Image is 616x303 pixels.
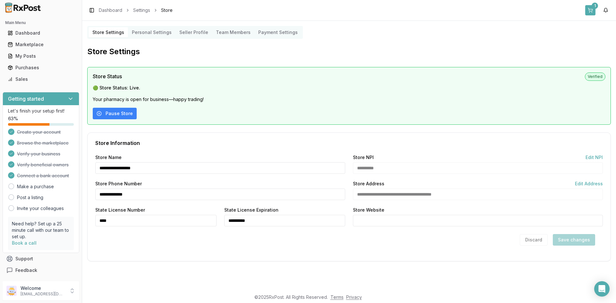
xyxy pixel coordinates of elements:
[254,27,302,38] button: Payment Settings
[161,7,173,13] span: Store
[8,64,74,71] div: Purchases
[8,115,18,122] span: 63 %
[5,39,77,50] a: Marketplace
[212,27,254,38] button: Team Members
[353,181,384,186] label: Store Address
[585,5,595,15] button: 1
[17,162,69,168] span: Verify beneficial owners
[12,240,37,246] a: Book a call
[5,20,77,25] h2: Main Menu
[87,46,611,57] h2: Store Settings
[224,208,278,212] label: State License Expiration
[175,27,212,38] button: Seller Profile
[594,281,610,297] div: Open Intercom Messenger
[128,27,175,38] button: Personal Settings
[99,7,173,13] nav: breadcrumb
[8,30,74,36] div: Dashboard
[89,27,128,38] button: Store Settings
[93,96,605,103] p: Your pharmacy is open for business—happy trading!
[15,267,37,274] span: Feedback
[8,76,74,82] div: Sales
[17,129,61,135] span: Create your account
[3,253,79,265] button: Support
[12,221,70,240] p: Need help? Set up a 25 minute call with our team to set up.
[17,151,60,157] span: Verify your business
[8,95,44,103] h3: Getting started
[17,183,54,190] a: Make a purchase
[17,194,43,201] a: Post a listing
[3,3,44,13] img: RxPost Logo
[17,140,69,146] span: Browse the marketplace
[99,7,122,13] a: Dashboard
[133,7,150,13] a: Settings
[95,155,122,160] label: Store Name
[5,73,77,85] a: Sales
[6,286,17,296] img: User avatar
[346,294,362,300] a: Privacy
[3,39,79,50] button: Marketplace
[21,291,65,297] p: [EMAIL_ADDRESS][DOMAIN_NAME]
[3,265,79,276] button: Feedback
[5,50,77,62] a: My Posts
[95,208,145,212] label: State License Number
[95,140,603,146] div: Store Information
[17,173,69,179] span: Connect a bank account
[353,208,384,212] label: Store Website
[17,205,64,212] a: Invite your colleagues
[8,108,74,114] p: Let's finish your setup first!
[8,53,74,59] div: My Posts
[93,85,605,91] p: 🟢 Store Status: Live.
[93,108,137,119] button: Pause Store
[5,62,77,73] a: Purchases
[585,72,605,81] span: Verified
[93,72,122,80] span: Store Status
[353,155,374,160] label: Store NPI
[5,27,77,39] a: Dashboard
[3,28,79,38] button: Dashboard
[95,181,142,186] label: Store Phone Number
[3,74,79,84] button: Sales
[21,285,65,291] p: Welcome
[592,3,598,9] div: 1
[8,41,74,48] div: Marketplace
[3,63,79,73] button: Purchases
[3,51,79,61] button: My Posts
[330,294,344,300] a: Terms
